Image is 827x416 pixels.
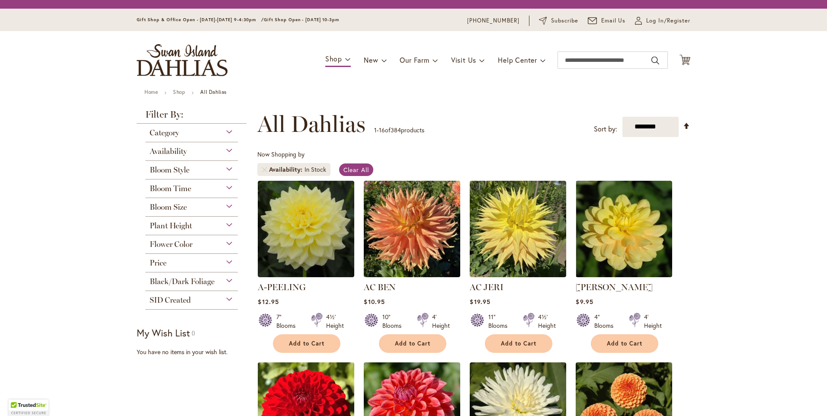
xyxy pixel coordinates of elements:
span: Our Farm [400,55,429,64]
span: Add to Cart [395,340,430,347]
span: Black/Dark Foliage [150,277,215,286]
a: AC BEN [364,282,396,292]
a: Log In/Register [635,16,690,25]
span: SID Created [150,295,191,305]
span: 1 [374,126,377,134]
div: In Stock [305,165,326,174]
span: $19.95 [470,298,490,306]
img: AC BEN [364,181,460,277]
button: Add to Cart [273,334,340,353]
span: All Dahlias [257,111,365,137]
a: store logo [137,44,228,76]
span: Category [150,128,179,138]
div: 4' Height [644,313,662,330]
div: 4' Height [432,313,450,330]
div: 4" Blooms [594,313,619,330]
div: 4½' Height [326,313,344,330]
div: 7" Blooms [276,313,301,330]
div: 4½' Height [538,313,556,330]
span: Availability [269,165,305,174]
a: Email Us [588,16,626,25]
span: Gift Shop & Office Open - [DATE]-[DATE] 9-4:30pm / [137,17,264,22]
span: Flower Color [150,240,192,249]
span: New [364,55,378,64]
span: Email Us [601,16,626,25]
div: 10" Blooms [382,313,407,330]
span: Shop [325,54,342,63]
span: Availability [150,147,187,156]
span: Add to Cart [289,340,324,347]
a: [PHONE_NUMBER] [467,16,519,25]
div: 11" Blooms [488,313,513,330]
span: Visit Us [451,55,476,64]
img: A-Peeling [258,181,354,277]
strong: Filter By: [137,110,247,124]
a: Clear All [339,163,373,176]
span: Now Shopping by [257,150,305,158]
a: A-PEELING [258,282,306,292]
span: Gift Shop Open - [DATE] 10-3pm [264,17,339,22]
span: 384 [391,126,401,134]
a: Home [144,89,158,95]
span: Subscribe [551,16,578,25]
span: Price [150,258,167,268]
span: Add to Cart [607,340,642,347]
p: - of products [374,123,424,137]
a: Shop [173,89,185,95]
span: 16 [379,126,385,134]
a: AC JERI [470,282,503,292]
a: AC Jeri [470,271,566,279]
a: A-Peeling [258,271,354,279]
span: Bloom Time [150,184,191,193]
span: Log In/Register [646,16,690,25]
strong: My Wish List [137,326,190,339]
span: Clear All [343,166,369,174]
button: Add to Cart [591,334,658,353]
span: Plant Height [150,221,192,230]
span: Bloom Style [150,165,189,175]
a: [PERSON_NAME] [576,282,653,292]
span: $9.95 [576,298,593,306]
a: AC BEN [364,271,460,279]
button: Search [651,54,659,67]
span: $10.95 [364,298,385,306]
span: Add to Cart [501,340,536,347]
span: Help Center [498,55,537,64]
div: You have no items in your wish list. [137,348,252,356]
label: Sort by: [594,121,617,137]
span: $12.95 [258,298,279,306]
div: TrustedSite Certified [9,400,48,416]
img: AC Jeri [470,181,566,277]
span: Bloom Size [150,202,187,212]
button: Add to Cart [379,334,446,353]
img: AHOY MATEY [576,181,672,277]
a: Subscribe [539,16,578,25]
a: Remove Availability In Stock [262,167,267,172]
a: AHOY MATEY [576,271,672,279]
button: Add to Cart [485,334,552,353]
strong: All Dahlias [200,89,227,95]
